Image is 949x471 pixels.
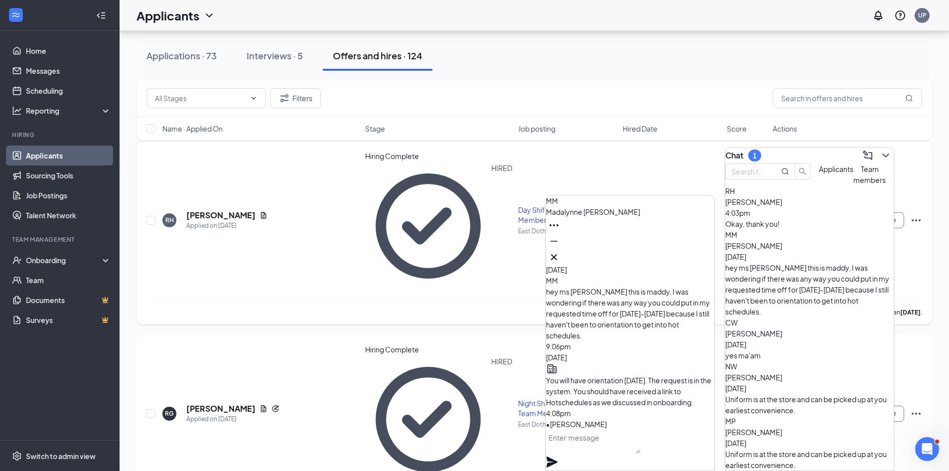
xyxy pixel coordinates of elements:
[260,211,268,219] svg: Document
[623,124,658,134] span: Hired Date
[518,124,555,134] span: Job posting
[819,164,853,173] span: Applicants
[862,150,874,161] svg: ComposeMessage
[727,124,747,134] span: Score
[12,235,109,244] div: Team Management
[278,92,290,104] svg: Filter
[270,88,321,108] button: Filter Filters
[880,150,892,161] svg: ChevronDown
[725,150,743,161] h3: Chat
[365,163,492,290] svg: CheckmarkCircle
[725,185,894,196] div: RH
[725,229,894,240] div: MM
[548,235,560,247] svg: Minimize
[548,251,560,263] svg: Cross
[546,265,567,274] span: [DATE]
[96,10,106,20] svg: Collapse
[795,163,811,179] button: search
[26,106,112,116] div: Reporting
[546,353,567,362] span: [DATE]
[247,49,303,62] div: Interviews · 5
[910,408,922,420] svg: Ellipses
[725,208,750,217] span: 4:03pm
[725,317,894,328] div: CW
[26,41,111,61] a: Home
[725,384,746,393] span: [DATE]
[365,124,385,134] span: Stage
[518,227,616,235] div: East Dothan
[546,249,562,265] button: Cross
[725,449,894,471] div: Uniform is at the store and can be picked up at you earliest convenience.
[203,9,215,21] svg: ChevronDown
[725,197,782,206] span: [PERSON_NAME]
[900,309,921,316] b: [DATE]
[26,270,111,290] a: Team
[333,49,422,62] div: Offers and hires · 124
[725,361,894,372] div: NW
[186,221,268,231] div: Applied on [DATE]
[518,420,616,429] div: East Dothan
[725,252,746,261] span: [DATE]
[546,233,562,249] button: Minimize
[546,408,714,419] div: 4:08pm
[146,49,217,62] div: Applications · 73
[365,344,513,354] div: Hiring Complete
[155,93,246,104] input: All Stages
[918,11,927,19] div: UP
[753,152,757,160] div: 1
[186,403,256,414] h5: [PERSON_NAME]
[26,310,111,330] a: SurveysCrown
[725,439,746,448] span: [DATE]
[365,151,513,161] div: Hiring Complete
[725,394,894,416] div: Uniform is at the store and can be picked up at you earliest convenience.
[518,205,616,225] div: Day Shift Back of House Team Member
[910,214,922,226] svg: Ellipses
[548,219,560,231] svg: Ellipses
[853,164,886,184] span: Team members
[546,363,558,375] svg: Company
[26,451,96,461] div: Switch to admin view
[781,167,789,175] svg: MagnifyingGlass
[26,290,111,310] a: DocumentsCrown
[725,340,746,349] span: [DATE]
[26,205,111,225] a: Talent Network
[271,405,279,413] svg: Reapply
[12,106,22,116] svg: Analysis
[546,207,640,216] span: Madalynne [PERSON_NAME]
[165,409,174,418] div: RG
[136,7,199,24] h1: Applicants
[773,124,797,134] span: Actions
[546,217,562,233] button: Ellipses
[546,376,711,407] span: You will have orientation [DATE]. The request is in the system. You should have received a link t...
[12,451,22,461] svg: Settings
[725,218,894,229] div: Okay, thank you!
[860,148,876,163] button: ComposeMessage
[546,341,714,352] div: 9:06pm
[260,405,268,413] svg: Document
[725,329,782,338] span: [PERSON_NAME]
[26,165,111,185] a: Sourcing Tools
[915,437,939,461] iframe: Intercom live chat
[26,146,111,165] a: Applicants
[250,94,258,102] svg: ChevronDown
[872,9,884,21] svg: Notifications
[12,131,109,139] div: Hiring
[162,124,223,134] span: Name · Applied On
[12,255,22,265] svg: UserCheck
[186,414,279,424] div: Applied on [DATE]
[26,255,103,265] div: Onboarding
[725,373,782,382] span: [PERSON_NAME]
[795,167,810,175] span: search
[26,81,111,101] a: Scheduling
[546,456,558,468] svg: Plane
[546,420,607,429] span: • [PERSON_NAME]
[725,241,782,250] span: [PERSON_NAME]
[894,9,906,21] svg: QuestionInfo
[773,88,922,108] input: Search in offers and hires
[491,163,512,290] div: HIRED
[731,166,767,177] input: Search team member
[546,275,714,286] div: MM
[26,185,111,205] a: Job Postings
[518,398,616,418] div: Night Shift Back of House Team Member
[165,216,174,224] div: RH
